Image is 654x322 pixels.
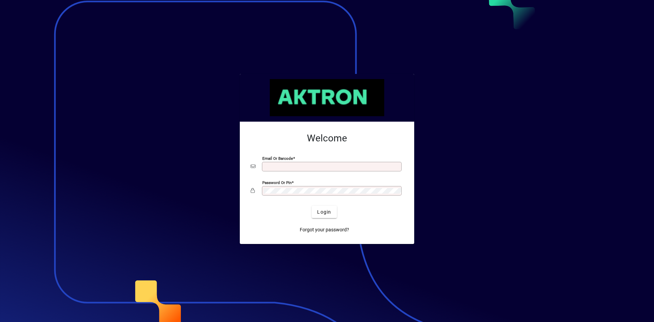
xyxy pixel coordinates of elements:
span: Forgot your password? [300,226,349,233]
button: Login [312,206,337,218]
span: Login [317,209,331,216]
h2: Welcome [251,133,403,144]
mat-label: Password or Pin [262,180,292,185]
mat-label: Email or Barcode [262,156,293,161]
a: Forgot your password? [297,224,352,236]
